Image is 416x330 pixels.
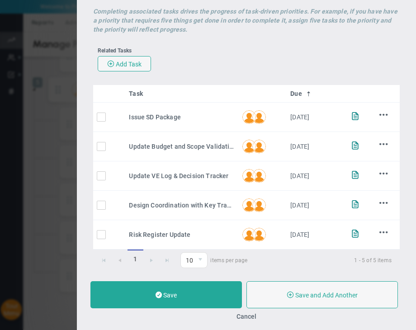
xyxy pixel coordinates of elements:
[252,110,266,124] img: Created By: Sudhir Dakshinamurthy
[128,250,143,269] span: 1
[290,231,309,238] span: [DATE]
[252,139,266,154] img: Created By: Sudhir Dakshinamurthy
[290,172,309,179] span: [DATE]
[194,253,207,268] span: select
[163,292,177,299] span: Save
[252,169,266,183] img: Created By: Sudhir Dakshinamurthy
[290,90,331,97] a: Due
[236,313,256,320] button: Cancel
[242,227,256,242] img: Assigned To: Chandrika A
[129,171,235,181] div: Update VE Log & Decision Tracker
[90,281,242,308] button: Save
[290,113,309,121] span: [DATE]
[242,198,256,212] img: Assigned To: Chandrika A
[129,90,234,97] a: Task
[180,252,248,268] span: items per page
[246,281,398,308] button: Save and Add Another
[98,47,395,54] div: Related Tasks
[290,143,309,150] span: [DATE]
[290,202,309,209] span: [DATE]
[259,255,392,266] span: 1 - 5 of 5 items
[242,169,256,183] img: Assigned To: Chandrika A
[242,110,256,124] img: Assigned To: Tin T
[242,139,256,154] img: Assigned To: Chandrika A
[129,112,235,122] div: Issue SD Package
[98,56,151,71] button: Add Task
[181,253,194,268] span: 10
[252,227,266,242] img: Created By: Sudhir Dakshinamurthy
[180,252,208,268] span: 0
[116,61,142,68] span: Add Task
[93,7,400,34] p: Completing associated tasks drives the progress of task-driven priorities. For example, if you ha...
[129,141,235,151] div: Update Budget and Scope Validation
[129,230,235,240] div: Risk Register Update
[295,292,358,299] span: Save and Add Another
[252,198,266,212] img: Created By: Sudhir Dakshinamurthy
[129,200,235,210] div: Design Coordination with Key Trades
